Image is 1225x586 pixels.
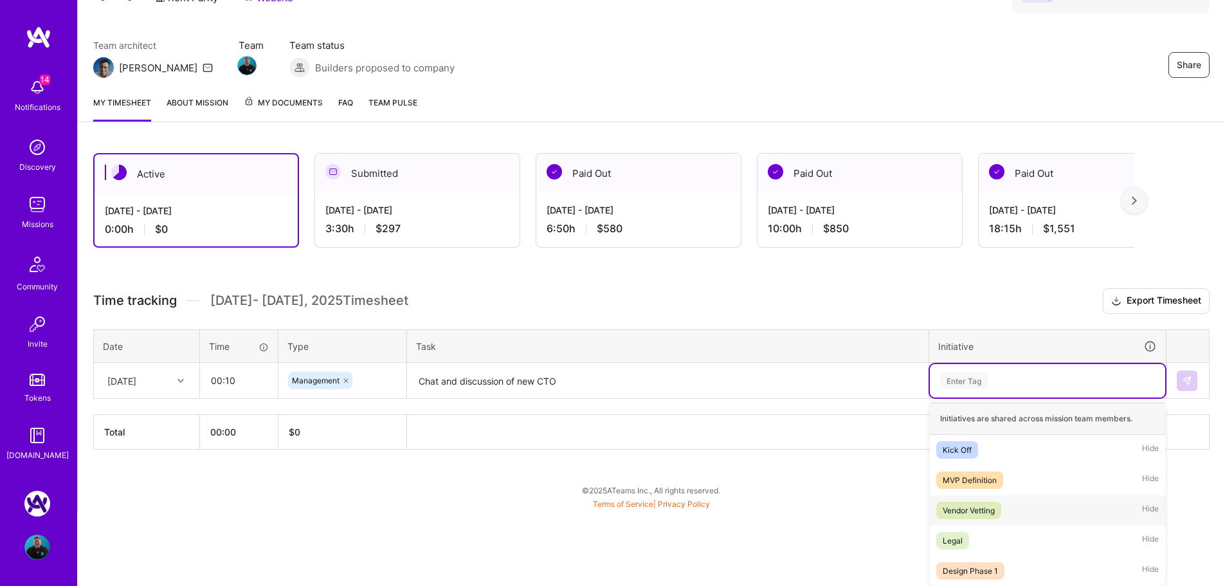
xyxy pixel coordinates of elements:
[237,56,257,75] img: Team Member Avatar
[1111,295,1121,308] i: icon Download
[1142,472,1159,489] span: Hide
[938,339,1157,354] div: Initiative
[111,165,127,180] img: Active
[17,280,58,293] div: Community
[943,443,972,457] div: Kick Off
[28,337,48,351] div: Invite
[989,203,1173,217] div: [DATE] - [DATE]
[22,249,53,280] img: Community
[105,223,287,236] div: 0:00 h
[24,134,50,160] img: discovery
[1142,532,1159,549] span: Hide
[203,62,213,73] i: icon Mail
[823,222,849,235] span: $850
[943,473,997,487] div: MVP Definition
[6,448,69,462] div: [DOMAIN_NAME]
[943,564,998,578] div: Design Phase 1
[368,96,417,122] a: Team Pulse
[593,499,653,509] a: Terms of Service
[200,415,278,450] th: 00:00
[94,329,200,363] th: Date
[1132,196,1137,205] img: right
[201,363,277,398] input: HH:MM
[547,222,730,235] div: 6:50 h
[244,96,323,122] a: My Documents
[368,98,417,107] span: Team Pulse
[209,340,269,353] div: Time
[536,154,741,193] div: Paid Out
[244,96,323,110] span: My Documents
[93,39,213,52] span: Team architect
[768,164,783,179] img: Paid Out
[315,61,455,75] span: Builders proposed to company
[989,164,1004,179] img: Paid Out
[407,329,929,363] th: Task
[177,378,184,384] i: icon Chevron
[593,499,710,509] span: |
[210,293,408,309] span: [DATE] - [DATE] , 2025 Timesheet
[758,154,962,193] div: Paid Out
[24,535,50,560] img: User Avatar
[107,374,136,387] div: [DATE]
[547,164,562,179] img: Paid Out
[1043,222,1075,235] span: $1,551
[24,391,51,405] div: Tokens
[338,96,353,122] a: FAQ
[315,154,520,193] div: Submitted
[1142,441,1159,459] span: Hide
[547,203,730,217] div: [DATE] - [DATE]
[768,222,952,235] div: 10:00 h
[289,426,300,437] span: $ 0
[289,57,310,78] img: Builders proposed to company
[1142,562,1159,580] span: Hide
[289,39,455,52] span: Team status
[24,423,50,448] img: guide book
[15,100,60,114] div: Notifications
[22,217,53,231] div: Missions
[325,203,509,217] div: [DATE] - [DATE]
[21,491,53,517] a: Rent Parity: Team for leveling the playing field in the property management space
[24,491,50,517] img: Rent Parity: Team for leveling the playing field in the property management space
[239,55,255,77] a: Team Member Avatar
[408,364,927,398] textarea: Chat and discussion of new CTO
[167,96,228,122] a: About Mission
[77,474,1225,506] div: © 2025 ATeams Inc., All rights reserved.
[119,61,197,75] div: [PERSON_NAME]
[24,192,50,217] img: teamwork
[1168,52,1210,78] button: Share
[93,57,114,78] img: Team Architect
[979,154,1183,193] div: Paid Out
[278,329,407,363] th: Type
[658,499,710,509] a: Privacy Policy
[24,75,50,100] img: bell
[93,293,177,309] span: Time tracking
[40,75,50,85] span: 14
[239,39,264,52] span: Team
[943,504,995,517] div: Vendor Vetting
[94,415,200,450] th: Total
[376,222,401,235] span: $297
[1142,502,1159,519] span: Hide
[292,376,340,385] span: Management
[943,534,963,547] div: Legal
[1177,59,1201,71] span: Share
[26,26,51,49] img: logo
[325,222,509,235] div: 3:30 h
[1103,288,1210,314] button: Export Timesheet
[597,222,622,235] span: $580
[325,164,341,179] img: Submitted
[155,223,168,236] span: $0
[30,374,45,386] img: tokens
[940,371,988,390] div: Enter Tag
[989,222,1173,235] div: 18:15 h
[1182,376,1192,386] img: Submit
[105,204,287,217] div: [DATE] - [DATE]
[95,154,298,194] div: Active
[19,160,56,174] div: Discovery
[930,403,1165,435] div: Initiatives are shared across mission team members.
[768,203,952,217] div: [DATE] - [DATE]
[93,96,151,122] a: My timesheet
[24,311,50,337] img: Invite
[21,535,53,560] a: User Avatar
